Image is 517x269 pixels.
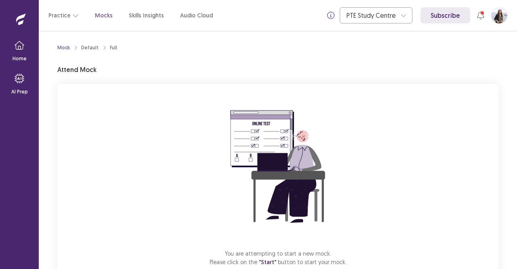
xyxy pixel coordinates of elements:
[11,88,28,95] p: AI Prep
[324,8,338,23] button: info
[57,44,117,51] nav: breadcrumb
[110,44,117,51] div: Full
[81,44,99,51] div: Default
[210,249,347,267] p: You are attempting to start a new mock. Please click on the button to start your mock.
[259,258,276,266] span: "Start"
[57,44,70,51] a: Mock
[420,7,470,23] a: Subscribe
[95,11,113,20] a: Mocks
[205,94,351,239] img: attend-mock
[491,7,507,23] button: User Profile Image
[57,65,97,74] p: Attend Mock
[48,8,79,23] button: Practice
[129,11,164,20] a: Skills Insights
[13,55,27,62] p: Home
[347,8,397,23] div: PTE Study Centre
[180,11,213,20] a: Audio Cloud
